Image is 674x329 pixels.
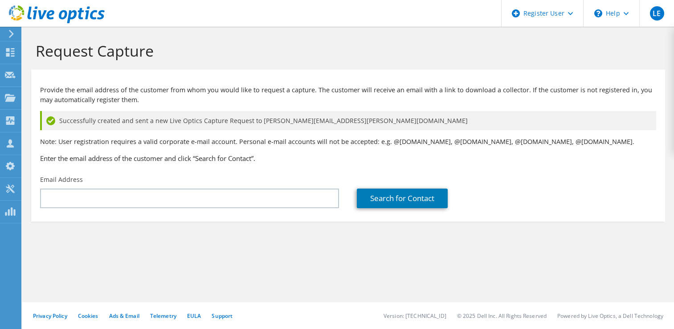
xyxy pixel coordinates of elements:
[40,153,656,163] h3: Enter the email address of the customer and click “Search for Contact”.
[187,312,201,320] a: EULA
[109,312,139,320] a: Ads & Email
[40,175,83,184] label: Email Address
[357,189,448,208] a: Search for Contact
[78,312,98,320] a: Cookies
[40,85,656,105] p: Provide the email address of the customer from whom you would like to request a capture. The cust...
[59,116,468,126] span: Successfully created and sent a new Live Optics Capture Request to [PERSON_NAME][EMAIL_ADDRESS][P...
[384,312,446,320] li: Version: [TECHNICAL_ID]
[36,41,656,60] h1: Request Capture
[557,312,663,320] li: Powered by Live Optics, a Dell Technology
[594,9,602,17] svg: \n
[150,312,176,320] a: Telemetry
[212,312,233,320] a: Support
[457,312,547,320] li: © 2025 Dell Inc. All Rights Reserved
[40,137,656,147] p: Note: User registration requires a valid corporate e-mail account. Personal e-mail accounts will ...
[33,312,67,320] a: Privacy Policy
[650,6,664,21] span: LE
